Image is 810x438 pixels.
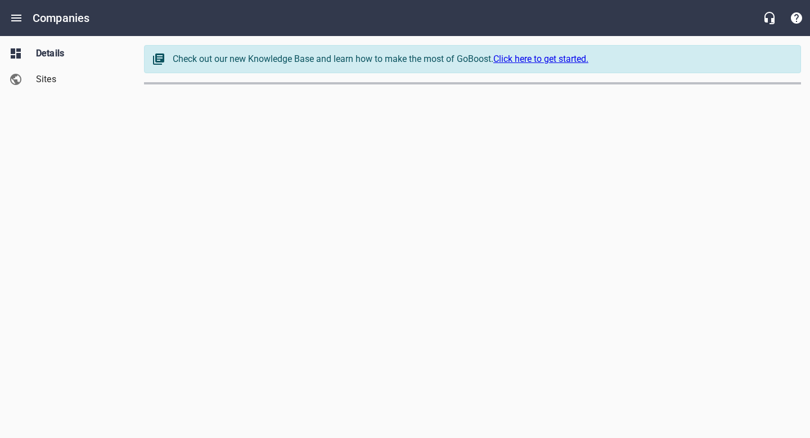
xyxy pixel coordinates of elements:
button: Open drawer [3,5,30,32]
a: Click here to get started. [493,53,588,64]
span: Sites [36,73,121,86]
span: Details [36,47,121,60]
button: Live Chat [756,5,783,32]
button: Support Portal [783,5,810,32]
div: Check out our new Knowledge Base and learn how to make the most of GoBoost. [173,52,789,66]
h6: Companies [33,9,89,27]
